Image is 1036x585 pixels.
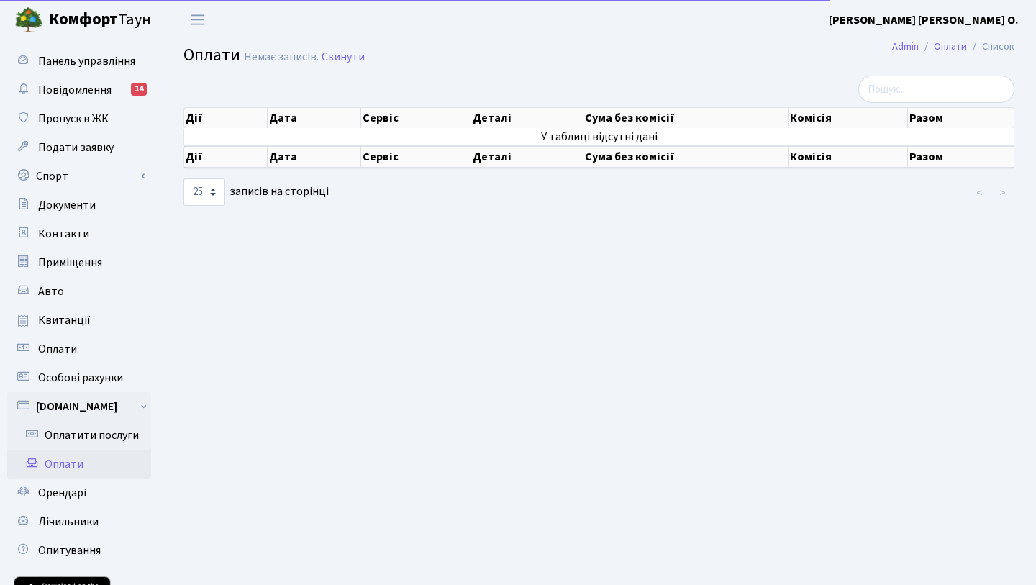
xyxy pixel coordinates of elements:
a: Скинути [322,50,365,64]
th: Сервіс [361,146,471,168]
a: Опитування [7,536,151,565]
th: Сума без комісії [583,108,789,128]
a: Подати заявку [7,133,151,162]
a: Пропуск в ЖК [7,104,151,133]
img: logo.png [14,6,43,35]
th: Дії [184,108,268,128]
a: [DOMAIN_NAME] [7,392,151,421]
th: Комісія [789,146,908,168]
th: Дата [268,146,361,168]
b: [PERSON_NAME] [PERSON_NAME] О. [829,12,1019,28]
a: Орендарі [7,479,151,507]
a: Admin [892,39,919,54]
span: Авто [38,284,64,299]
span: Орендарі [38,485,86,501]
span: Лічильники [38,514,99,530]
span: Пропуск в ЖК [38,111,109,127]
th: Разом [908,108,1014,128]
a: Оплати [934,39,967,54]
span: Контакти [38,226,89,242]
a: Повідомлення14 [7,76,151,104]
th: Комісія [789,108,908,128]
a: Квитанції [7,306,151,335]
a: Приміщення [7,248,151,277]
a: Особові рахунки [7,363,151,392]
nav: breadcrumb [871,32,1036,62]
label: записів на сторінці [183,178,329,206]
select: записів на сторінці [183,178,225,206]
li: Список [967,39,1014,55]
th: Дата [268,108,361,128]
span: Особові рахунки [38,370,123,386]
th: Сума без комісії [583,146,789,168]
th: Разом [908,146,1014,168]
a: [PERSON_NAME] [PERSON_NAME] О. [829,12,1019,29]
th: Деталі [471,146,583,168]
th: Дії [184,146,268,168]
a: Спорт [7,162,151,191]
div: 14 [131,83,147,96]
span: Оплати [183,42,240,68]
input: Пошук... [858,76,1014,103]
span: Опитування [38,543,101,558]
span: Таун [49,8,151,32]
th: Деталі [471,108,583,128]
a: Оплатити послуги [7,421,151,450]
a: Авто [7,277,151,306]
span: Приміщення [38,255,102,271]
span: Повідомлення [38,82,112,98]
td: У таблиці відсутні дані [184,128,1014,145]
th: Сервіс [361,108,471,128]
button: Переключити навігацію [180,8,216,32]
div: Немає записів. [244,50,319,64]
a: Оплати [7,450,151,479]
b: Комфорт [49,8,118,31]
a: Панель управління [7,47,151,76]
span: Оплати [38,341,77,357]
a: Контакти [7,219,151,248]
span: Квитанції [38,312,91,328]
span: Панель управління [38,53,135,69]
span: Документи [38,197,96,213]
a: Документи [7,191,151,219]
span: Подати заявку [38,140,114,155]
a: Оплати [7,335,151,363]
a: Лічильники [7,507,151,536]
